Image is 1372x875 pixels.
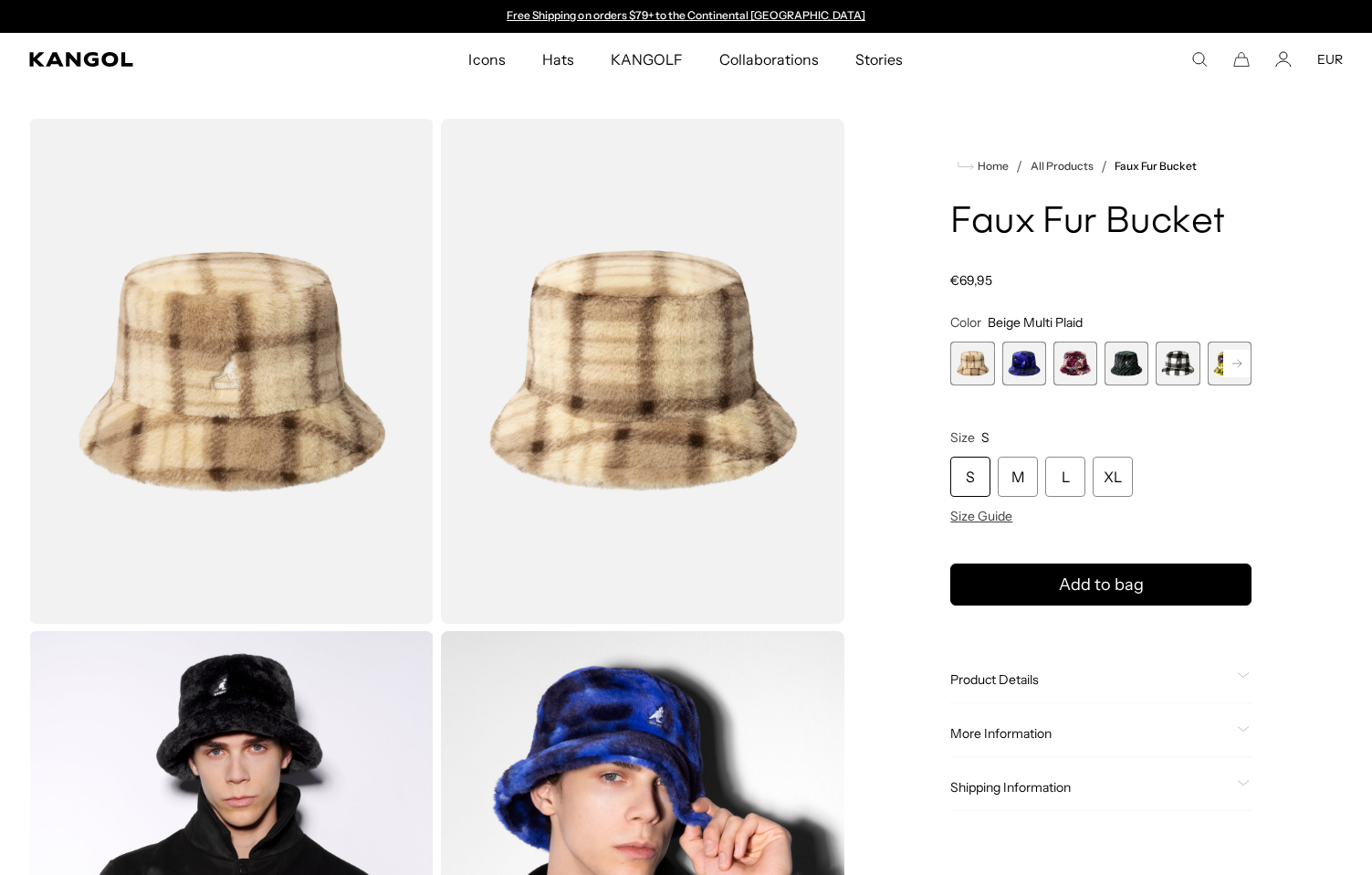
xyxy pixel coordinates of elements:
[1045,457,1085,497] div: L
[1093,457,1133,497] div: XL
[1053,342,1097,385] label: Purple Multi Camo Flower
[950,779,1230,796] span: Shipping Information
[855,33,903,86] span: Stories
[441,119,845,624] img: color-beige-multi-plaid
[950,671,1230,688] span: Product Details
[837,33,921,86] a: Stories
[958,158,1009,174] a: Home
[1191,51,1208,68] summary: Search here
[719,33,819,86] span: Collaborations
[468,33,505,86] span: Icons
[1094,155,1107,177] li: /
[29,52,310,67] a: Kangol
[450,33,523,86] a: Icons
[950,564,1252,606] button: Add to bag
[998,457,1038,497] div: M
[950,342,994,385] label: Beige Multi Plaid
[974,160,1009,173] span: Home
[1059,573,1144,597] span: Add to bag
[498,9,875,24] div: Announcement
[950,508,1012,524] span: Size Guide
[1105,342,1148,385] div: 4 of 12
[988,314,1083,331] span: Beige Multi Plaid
[542,33,574,86] span: Hats
[1208,342,1252,385] label: Camo Flower
[29,119,434,624] img: color-beige-multi-plaid
[524,33,592,86] a: Hats
[950,272,992,289] span: €69,95
[950,429,975,446] span: Size
[1317,51,1343,68] button: EUR
[950,314,981,331] span: Color
[1002,342,1046,385] label: Blue Iridescent Clouds
[1275,51,1292,68] a: Account
[950,203,1252,243] h1: Faux Fur Bucket
[701,33,837,86] a: Collaborations
[611,33,683,86] span: KANGOLF
[1031,160,1094,173] a: All Products
[950,342,994,385] div: 1 of 12
[1233,51,1250,68] button: Cart
[498,9,875,24] div: 1 of 2
[1002,342,1046,385] div: 2 of 12
[1208,342,1252,385] div: 6 of 12
[950,457,990,497] div: S
[1156,342,1199,385] label: Black Check
[498,9,875,24] slideshow-component: Announcement bar
[1115,160,1197,173] a: Faux Fur Bucket
[1053,342,1097,385] div: 3 of 12
[592,33,701,86] a: KANGOLF
[981,429,990,446] span: S
[950,155,1252,177] nav: breadcrumbs
[950,725,1230,742] span: More Information
[1156,342,1199,385] div: 5 of 12
[1009,155,1022,177] li: /
[507,8,865,22] a: Free Shipping on orders $79+ to the Continental [GEOGRAPHIC_DATA]
[1105,342,1148,385] label: Olive Zebra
